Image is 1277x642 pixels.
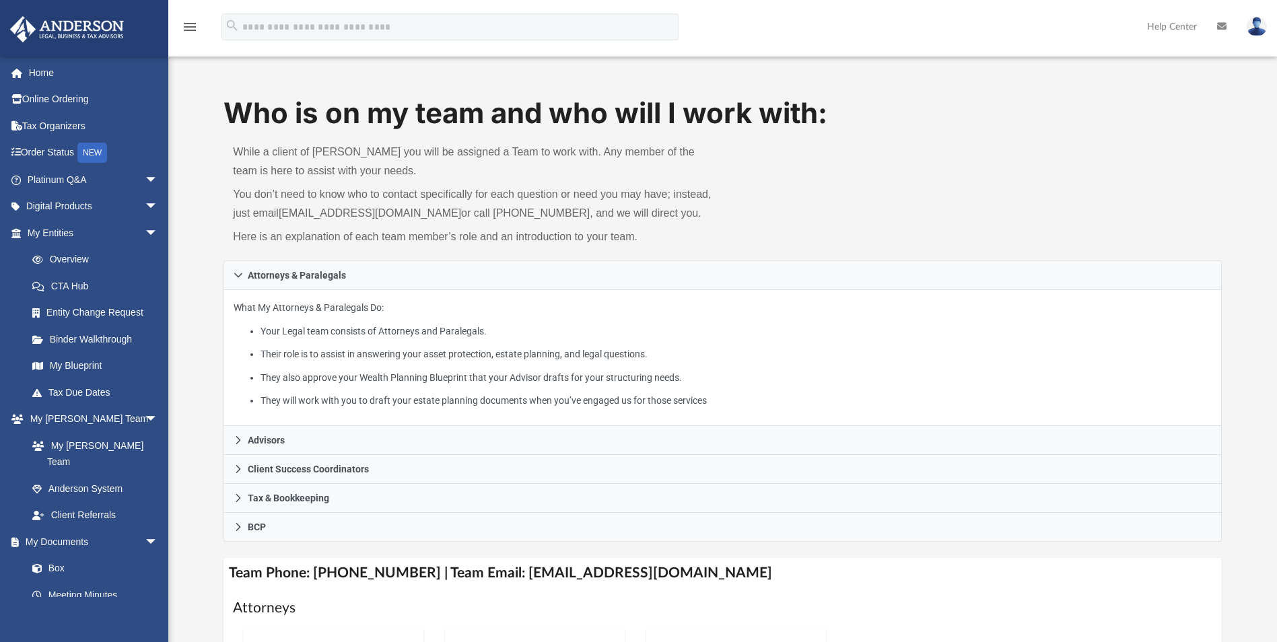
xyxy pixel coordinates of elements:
a: Overview [19,246,178,273]
h4: Team Phone: [PHONE_NUMBER] | Team Email: [EMAIL_ADDRESS][DOMAIN_NAME] [223,558,1221,588]
span: Advisors [248,435,285,445]
a: Client Success Coordinators [223,455,1221,484]
a: Digital Productsarrow_drop_down [9,193,178,220]
span: Attorneys & Paralegals [248,271,346,280]
a: Binder Walkthrough [19,326,178,353]
span: arrow_drop_down [145,166,172,194]
div: Attorneys & Paralegals [223,290,1221,427]
span: arrow_drop_down [145,193,172,221]
div: NEW [77,143,107,163]
p: You don’t need to know who to contact specifically for each question or need you may have; instea... [233,185,713,223]
a: Anderson System [19,475,172,502]
a: Meeting Minutes [19,581,172,608]
h1: Attorneys [233,598,1212,618]
li: They will work with you to draft your estate planning documents when you’ve engaged us for those ... [261,392,1212,409]
a: Entity Change Request [19,299,178,326]
span: Tax & Bookkeeping [248,493,329,503]
h1: Who is on my team and who will I work with: [223,94,1221,133]
a: My [PERSON_NAME] Team [19,432,165,475]
p: While a client of [PERSON_NAME] you will be assigned a Team to work with. Any member of the team ... [233,143,713,180]
i: search [225,18,240,33]
a: My [PERSON_NAME] Teamarrow_drop_down [9,406,172,433]
a: CTA Hub [19,273,178,299]
p: What My Attorneys & Paralegals Do: [234,299,1211,409]
a: Platinum Q&Aarrow_drop_down [9,166,178,193]
a: Box [19,555,165,582]
a: Order StatusNEW [9,139,178,167]
a: BCP [223,513,1221,542]
img: User Pic [1247,17,1267,36]
a: Home [9,59,178,86]
a: Attorneys & Paralegals [223,260,1221,290]
a: My Entitiesarrow_drop_down [9,219,178,246]
a: Online Ordering [9,86,178,113]
a: Tax Organizers [9,112,178,139]
a: Client Referrals [19,502,172,529]
span: arrow_drop_down [145,528,172,556]
span: arrow_drop_down [145,406,172,433]
a: Advisors [223,426,1221,455]
span: BCP [248,522,266,532]
a: Tax & Bookkeeping [223,484,1221,513]
a: My Documentsarrow_drop_down [9,528,172,555]
img: Anderson Advisors Platinum Portal [6,16,128,42]
a: menu [182,26,198,35]
p: Here is an explanation of each team member’s role and an introduction to your team. [233,227,713,246]
span: arrow_drop_down [145,219,172,247]
li: Your Legal team consists of Attorneys and Paralegals. [261,323,1212,340]
li: They also approve your Wealth Planning Blueprint that your Advisor drafts for your structuring ne... [261,369,1212,386]
span: Client Success Coordinators [248,464,369,474]
a: My Blueprint [19,353,172,380]
li: Their role is to assist in answering your asset protection, estate planning, and legal questions. [261,346,1212,363]
i: menu [182,19,198,35]
a: Tax Due Dates [19,379,178,406]
a: [EMAIL_ADDRESS][DOMAIN_NAME] [279,207,461,219]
